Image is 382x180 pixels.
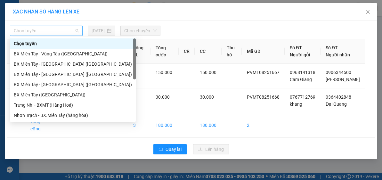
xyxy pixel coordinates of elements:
[156,94,170,100] span: 30.000
[10,110,136,120] div: Nhơn Trạch - BX.Miền Tây (hàng hóa)
[242,113,285,138] td: 2
[5,6,15,13] span: Gửi:
[150,39,179,64] th: Tổng cước
[326,70,351,75] span: 0906344500
[14,50,132,57] div: BX Miền Tây - Vũng Tàu ([GEOGRAPHIC_DATA])
[290,52,310,57] span: Người gửi
[5,5,50,21] div: PV Miền Tây
[14,91,132,98] div: BX Miền Tây ([GEOGRAPHIC_DATA])
[10,90,136,100] div: BX Miền Tây (Hàng Ngoài)
[55,6,70,13] span: Nhận:
[55,5,110,21] div: HANG NGOAI
[326,102,347,107] span: Đại Quang
[5,37,50,61] div: 0967074778 Phuong Vinh Loc BC
[290,45,302,50] span: Số ĐT
[10,49,136,59] div: BX Miền Tây - Vũng Tàu (Hàng Hóa)
[25,113,49,138] td: Tổng cộng
[290,70,315,75] span: 0968141318
[55,21,110,29] div: KIỀU OANH
[242,39,285,64] th: Mã GD
[290,94,315,100] span: 0767712769
[365,9,370,14] span: close
[153,144,187,154] button: rollbackQuay lại
[7,64,25,88] td: 1
[326,77,360,82] span: [PERSON_NAME]
[222,39,242,64] th: Thu hộ
[92,27,105,34] input: 14/08/2025
[14,61,132,68] div: BX Miền Tây - [GEOGRAPHIC_DATA] ([GEOGRAPHIC_DATA])
[10,69,136,79] div: BX Miền Tây - Nhơn Trạch (Hàng Hoá)
[326,45,338,50] span: Số ĐT
[247,70,280,75] span: PVMT08251667
[200,94,214,100] span: 30.000
[195,39,222,64] th: CC
[290,77,312,82] span: Cam Giang
[166,146,182,153] span: Quay lại
[14,71,132,78] div: BX Miền Tây - [GEOGRAPHIC_DATA] ([GEOGRAPHIC_DATA])
[195,113,222,138] td: 180.000
[7,88,25,113] td: 2
[5,21,50,29] div: tx Hoang LH
[150,113,179,138] td: 180.000
[7,39,25,64] th: STT
[14,112,132,119] div: Nhơn Trạch - BX.Miền Tây (hàng hóa)
[14,102,132,109] div: Trưng Nhị - BXMT (Hàng Hoá)
[326,52,350,57] span: Người nhận
[158,147,163,152] span: rollback
[193,144,229,154] button: uploadLên hàng
[128,113,150,138] td: 3
[55,41,64,48] span: DĐ:
[156,70,172,75] span: 150.000
[290,102,302,107] span: khang
[55,29,110,37] div: 0988146274
[13,9,79,15] span: XÁC NHẬN SỐ HÀNG LÊN XE
[5,29,50,37] div: 0908340257
[128,39,150,64] th: Tổng SL
[10,79,136,90] div: BX Miền Tây - Long Hải (Hàng Hoá)
[200,70,216,75] span: 150.000
[179,39,195,64] th: CR
[10,100,136,110] div: Trưng Nhị - BXMT (Hàng Hoá)
[14,26,79,36] span: Chọn tuyến
[326,94,351,100] span: 0364402848
[14,40,132,47] div: Chọn tuyến
[14,81,132,88] div: BX Miền Tây - [GEOGRAPHIC_DATA] ([GEOGRAPHIC_DATA])
[10,38,136,49] div: Chọn tuyến
[10,59,136,69] div: BX Miền Tây - Bà Rịa (Hàng Hóa)
[64,37,96,49] span: phu my
[359,3,377,21] button: Close
[124,26,157,36] span: Chọn chuyến
[247,94,280,100] span: PVMT08251668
